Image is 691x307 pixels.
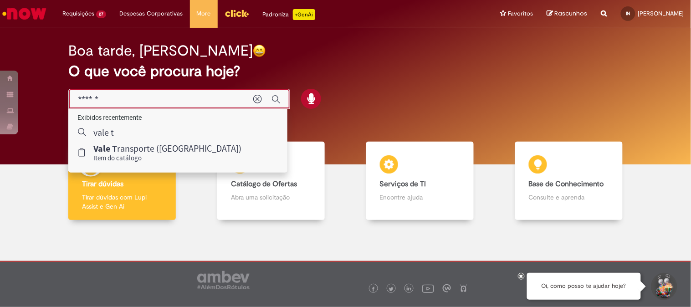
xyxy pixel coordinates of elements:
[371,287,376,292] img: logo_footer_facebook.png
[96,10,106,18] span: 27
[407,287,411,292] img: logo_footer_linkedin.png
[527,273,641,300] div: Oi, como posso te ajudar hoje?
[346,142,495,220] a: Serviços de TI Encontre ajuda
[231,193,311,202] p: Abra uma solicitação
[68,63,622,79] h2: O que você procura hoje?
[650,273,677,300] button: Iniciar Conversa de Suporte
[68,43,253,59] h2: Boa tarde, [PERSON_NAME]
[443,284,451,292] img: logo_footer_workplace.png
[529,193,609,202] p: Consulte e aprenda
[547,10,588,18] a: Rascunhos
[197,142,346,220] a: Catálogo de Ofertas Abra uma solicitação
[82,179,123,189] b: Tirar dúvidas
[1,5,48,23] img: ServiceNow
[508,9,533,18] span: Favoritos
[380,179,426,189] b: Serviços de TI
[197,9,211,18] span: More
[120,9,183,18] span: Despesas Corporativas
[529,179,604,189] b: Base de Conhecimento
[231,179,297,189] b: Catálogo de Ofertas
[460,284,468,292] img: logo_footer_naosei.png
[82,193,162,211] p: Tirar dúvidas com Lupi Assist e Gen Ai
[253,44,266,57] img: happy-face.png
[197,271,250,289] img: logo_footer_ambev_rotulo_gray.png
[380,193,460,202] p: Encontre ajuda
[626,10,630,16] span: IN
[494,142,643,220] a: Base de Conhecimento Consulte e aprenda
[293,9,315,20] p: +GenAi
[389,287,394,292] img: logo_footer_twitter.png
[422,282,434,294] img: logo_footer_youtube.png
[263,9,315,20] div: Padroniza
[62,9,94,18] span: Requisições
[225,6,249,20] img: click_logo_yellow_360x200.png
[48,142,197,220] a: Tirar dúvidas Tirar dúvidas com Lupi Assist e Gen Ai
[555,9,588,18] span: Rascunhos
[638,10,684,17] span: [PERSON_NAME]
